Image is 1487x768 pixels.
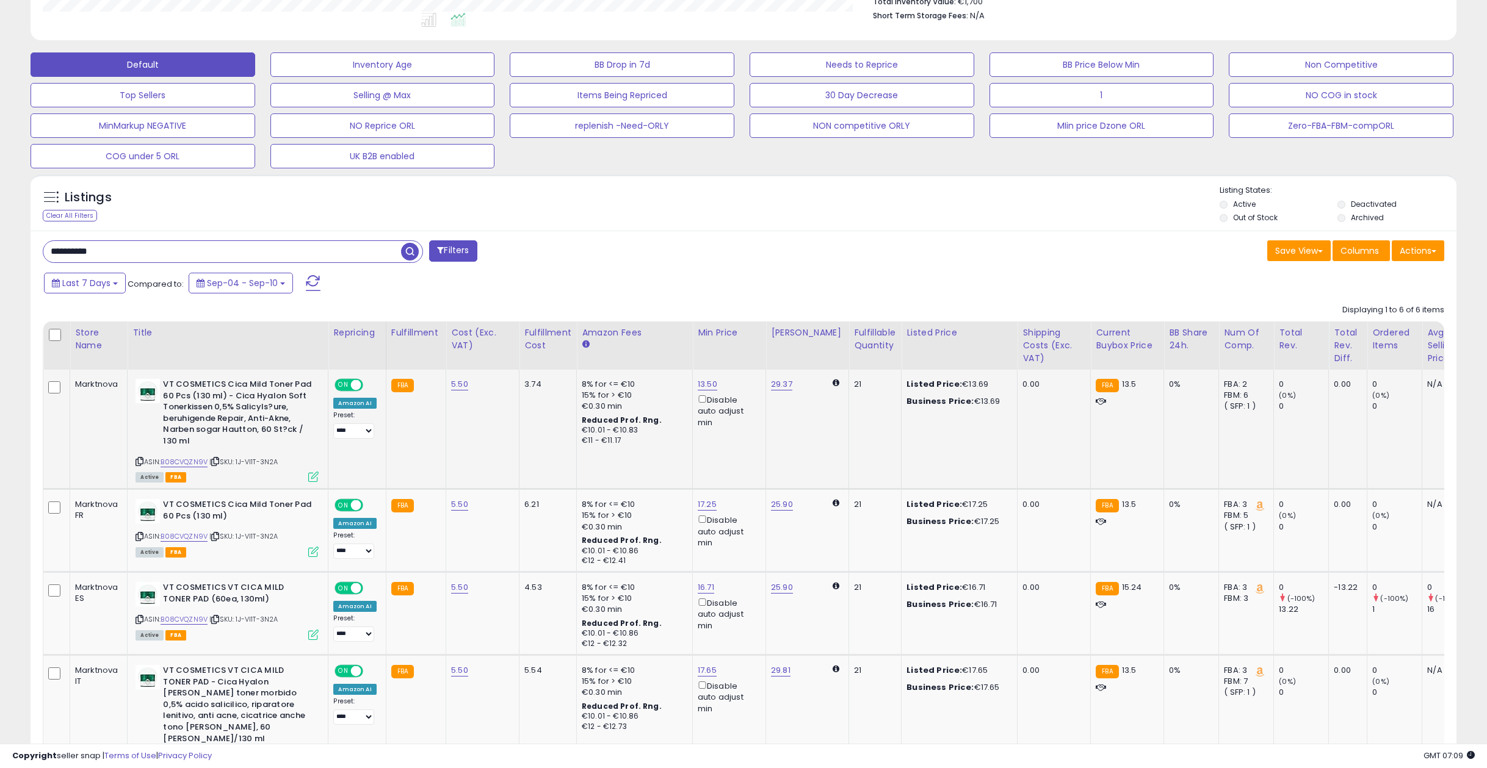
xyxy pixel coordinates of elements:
[65,189,112,206] h5: Listings
[1372,604,1422,615] div: 1
[136,582,319,639] div: ASIN:
[209,457,278,467] span: | SKU: 1J-VI1T-3N2A
[510,83,734,107] button: Items Being Repriced
[128,278,184,290] span: Compared to:
[1220,185,1457,196] p: Listing States:
[1096,326,1159,352] div: Current Buybox Price
[1372,665,1422,676] div: 0
[136,630,164,641] span: All listings currently available for purchase on Amazon
[31,83,255,107] button: Top Sellers
[333,614,376,642] div: Preset:
[1427,604,1477,615] div: 16
[524,665,567,676] div: 5.54
[582,522,683,533] div: €0.30 min
[524,326,571,352] div: Fulfillment Cost
[906,499,1008,510] div: €17.25
[1169,379,1209,390] div: 0%
[62,277,110,289] span: Last 7 Days
[333,697,376,725] div: Preset:
[1334,665,1358,676] div: 0.00
[582,687,683,698] div: €0.30 min
[336,583,352,594] span: ON
[136,472,164,483] span: All listings currently available for purchase on Amazon
[1224,665,1264,676] div: FBA: 3
[906,664,962,676] b: Listed Price:
[854,499,892,510] div: 21
[771,498,793,511] a: 25.90
[582,415,662,425] b: Reduced Prof. Rng.
[1427,326,1472,365] div: Avg Selling Price
[163,665,311,747] b: VT COSMETICS VT CICA MILD TONER PAD - Cica Hyalon [PERSON_NAME] toner morbido 0,5% acido salicili...
[75,326,122,352] div: Store Name
[906,665,1008,676] div: €17.65
[906,395,974,407] b: Business Price:
[1279,390,1296,400] small: (0%)
[854,665,892,676] div: 21
[750,52,974,77] button: Needs to Reprice
[429,240,477,262] button: Filters
[1279,511,1296,520] small: (0%)
[1372,687,1422,698] div: 0
[333,326,380,339] div: Repricing
[582,711,683,722] div: €10.01 - €10.86
[1022,499,1081,510] div: 0.00
[165,547,186,558] span: FBA
[391,326,441,339] div: Fulfillment
[906,582,1008,593] div: €16.71
[158,750,212,761] a: Privacy Policy
[1287,594,1315,603] small: (-100%)
[1122,498,1137,510] span: 13.5
[75,582,118,604] div: Marktnova ES
[1372,401,1422,412] div: 0
[1224,687,1264,698] div: ( SFP: 1 )
[698,513,756,548] div: Disable auto adjust min
[582,326,687,339] div: Amazon Fees
[75,665,118,687] div: Marktnova IT
[161,531,208,542] a: B08CVQZN9V
[698,378,717,390] a: 13.50
[906,598,974,610] b: Business Price:
[1233,212,1278,223] label: Out of Stock
[698,596,756,631] div: Disable auto adjust min
[132,326,323,339] div: Title
[771,664,791,676] a: 29.81
[970,10,985,21] span: N/A
[1380,594,1408,603] small: (-100%)
[207,277,278,289] span: Sep-04 - Sep-10
[1372,511,1389,520] small: (0%)
[906,599,1008,610] div: €16.71
[333,398,376,409] div: Amazon AI
[209,614,278,624] span: | SKU: 1J-VI1T-3N2A
[1424,750,1475,761] span: 2025-09-18 07:09 GMT
[104,750,156,761] a: Terms of Use
[75,499,118,521] div: Marktnova FR
[990,52,1214,77] button: BB Price Below Min
[136,379,160,403] img: 41U54uVxlGL._SL40_.jpg
[391,499,414,512] small: FBA
[336,666,352,676] span: ON
[1372,326,1417,352] div: Ordered Items
[361,583,381,594] span: OFF
[1372,582,1422,593] div: 0
[1022,326,1085,365] div: Shipping Costs (Exc. VAT)
[333,518,376,529] div: Amazon AI
[136,665,160,689] img: 41U54uVxlGL._SL40_.jpg
[136,582,160,606] img: 41U54uVxlGL._SL40_.jpg
[136,499,160,523] img: 41U54uVxlGL._SL40_.jpg
[854,326,896,352] div: Fulfillable Quantity
[1279,499,1328,510] div: 0
[582,390,683,401] div: 15% for > €10
[165,472,186,483] span: FBA
[1333,240,1390,261] button: Columns
[451,326,514,352] div: Cost (Exc. VAT)
[873,10,968,21] b: Short Term Storage Fees:
[582,722,683,732] div: €12 - €12.73
[1122,664,1137,676] span: 13.5
[510,113,734,138] button: replenish -Need-ORLY
[906,516,1008,527] div: €17.25
[1334,326,1362,365] div: Total Rev. Diff.
[582,628,683,639] div: €10.01 - €10.86
[582,593,683,604] div: 15% for > €10
[582,425,683,436] div: €10.01 - €10.83
[1342,304,1444,316] div: Displaying 1 to 6 of 6 items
